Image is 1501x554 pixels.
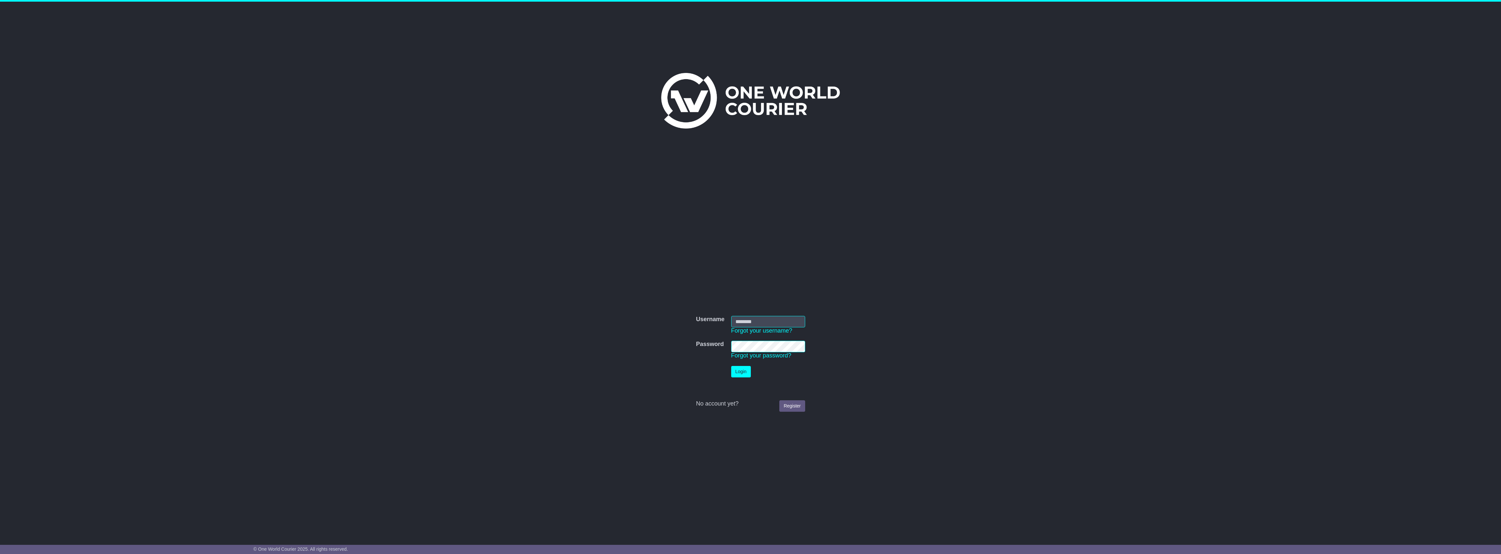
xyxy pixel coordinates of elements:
button: Login [731,366,751,377]
span: © One World Courier 2025. All rights reserved. [253,546,348,552]
div: No account yet? [696,400,805,407]
a: Forgot your username? [731,327,792,334]
a: Forgot your password? [731,352,791,359]
label: Password [696,341,724,348]
img: One World [661,73,840,129]
label: Username [696,316,724,323]
a: Register [779,400,805,412]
